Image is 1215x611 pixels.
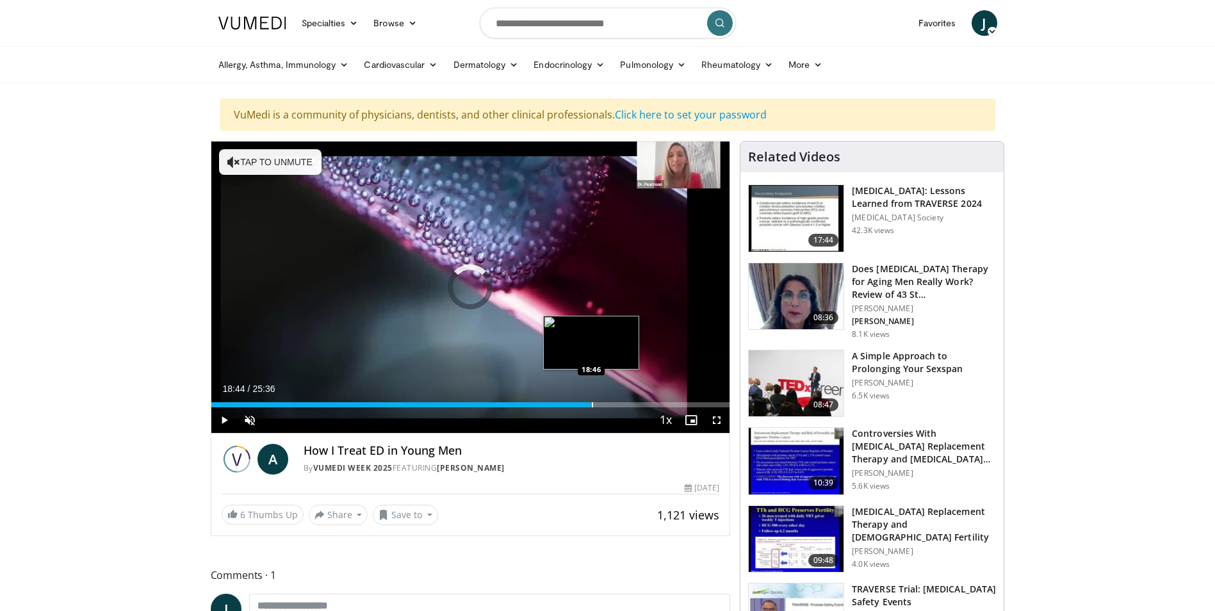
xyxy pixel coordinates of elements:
p: 6.5K views [852,391,890,401]
h3: Controversies With [MEDICAL_DATA] Replacement Therapy and [MEDICAL_DATA] Can… [852,427,996,466]
p: 5.6K views [852,481,890,491]
span: 25:36 [252,384,275,394]
button: Tap to unmute [219,149,322,175]
a: 09:48 [MEDICAL_DATA] Replacement Therapy and [DEMOGRAPHIC_DATA] Fertility [PERSON_NAME] 4.0K views [748,505,996,573]
h3: [MEDICAL_DATA] Replacement Therapy and [DEMOGRAPHIC_DATA] Fertility [852,505,996,544]
span: 6 [240,509,245,521]
a: 6 Thumbs Up [222,505,304,525]
a: Click here to set your password [615,108,767,122]
div: [DATE] [685,482,719,494]
button: Unmute [237,407,263,433]
button: Play [211,407,237,433]
h3: Does [MEDICAL_DATA] Therapy for Aging Men Really Work? Review of 43 St… [852,263,996,301]
button: Enable picture-in-picture mode [678,407,704,433]
img: 1317c62a-2f0d-4360-bee0-b1bff80fed3c.150x105_q85_crop-smart_upscale.jpg [749,185,844,252]
span: 08:47 [808,398,839,411]
img: 58e29ddd-d015-4cd9-bf96-f28e303b730c.150x105_q85_crop-smart_upscale.jpg [749,506,844,573]
img: Vumedi Week 2025 [222,444,252,475]
p: [PERSON_NAME] [852,304,996,314]
div: Progress Bar [211,402,730,407]
h3: [MEDICAL_DATA]: Lessons Learned from TRAVERSE 2024 [852,184,996,210]
p: [PERSON_NAME] [852,546,996,557]
a: Endocrinology [526,52,612,77]
button: Playback Rate [653,407,678,433]
button: Fullscreen [704,407,730,433]
img: image.jpeg [543,316,639,370]
div: VuMedi is a community of physicians, dentists, and other clinical professionals. [220,99,995,131]
button: Share [309,505,368,525]
p: 4.0K views [852,559,890,569]
span: 18:44 [223,384,245,394]
p: [PERSON_NAME] [852,316,996,327]
a: Specialties [294,10,366,36]
a: Pulmonology [612,52,694,77]
h4: How I Treat ED in Young Men [304,444,720,458]
span: 17:44 [808,234,839,247]
a: Allergy, Asthma, Immunology [211,52,357,77]
a: 17:44 [MEDICAL_DATA]: Lessons Learned from TRAVERSE 2024 [MEDICAL_DATA] Society 42.3K views [748,184,996,252]
p: [PERSON_NAME] [852,468,996,478]
a: A [257,444,288,475]
a: More [781,52,830,77]
div: By FEATURING [304,462,720,474]
h4: Related Videos [748,149,840,165]
a: Rheumatology [694,52,781,77]
p: [MEDICAL_DATA] Society [852,213,996,223]
p: 42.3K views [852,225,894,236]
p: [PERSON_NAME] [852,378,996,388]
a: Vumedi Week 2025 [313,462,393,473]
a: 08:36 Does [MEDICAL_DATA] Therapy for Aging Men Really Work? Review of 43 St… [PERSON_NAME] [PERS... [748,263,996,339]
span: 08:36 [808,311,839,324]
h3: TRAVERSE Trial: [MEDICAL_DATA] Safety Events [852,583,996,608]
a: [PERSON_NAME] [437,462,505,473]
a: Favorites [911,10,964,36]
a: 08:47 A Simple Approach to Prolonging Your Sexspan [PERSON_NAME] 6.5K views [748,350,996,418]
a: Dermatology [446,52,526,77]
input: Search topics, interventions [480,8,736,38]
span: 1,121 views [657,507,719,523]
img: 418933e4-fe1c-4c2e-be56-3ce3ec8efa3b.150x105_q85_crop-smart_upscale.jpg [749,428,844,494]
button: Save to [373,505,438,525]
span: / [248,384,250,394]
p: 8.1K views [852,329,890,339]
img: 4d4bce34-7cbb-4531-8d0c-5308a71d9d6c.150x105_q85_crop-smart_upscale.jpg [749,263,844,330]
img: VuMedi Logo [218,17,286,29]
a: Browse [366,10,425,36]
h3: A Simple Approach to Prolonging Your Sexspan [852,350,996,375]
span: Comments 1 [211,567,731,583]
span: 10:39 [808,477,839,489]
span: 09:48 [808,554,839,567]
video-js: Video Player [211,142,730,434]
a: 10:39 Controversies With [MEDICAL_DATA] Replacement Therapy and [MEDICAL_DATA] Can… [PERSON_NAME]... [748,427,996,495]
a: J [972,10,997,36]
img: c4bd4661-e278-4c34-863c-57c104f39734.150x105_q85_crop-smart_upscale.jpg [749,350,844,417]
a: Cardiovascular [356,52,445,77]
